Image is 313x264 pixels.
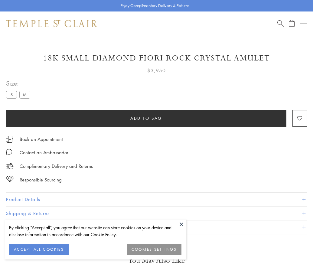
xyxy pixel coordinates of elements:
button: ACCEPT ALL COOKIES [9,244,69,255]
img: MessageIcon-01_2.svg [6,149,12,155]
button: Add to bag [6,110,286,127]
button: COOKIES SETTINGS [127,244,181,255]
a: Search [277,20,284,27]
div: Contact an Ambassador [20,149,68,156]
span: Size: [6,78,33,88]
p: Complimentary Delivery and Returns [20,162,93,170]
a: Book an Appointment [20,136,63,142]
button: Product Details [6,193,307,206]
img: icon_appointment.svg [6,136,13,143]
img: icon_sourcing.svg [6,176,14,182]
p: Enjoy Complimentary Delivery & Returns [121,3,189,9]
span: $3,950 [147,67,166,74]
label: M [19,91,30,98]
h1: 18K Small Diamond Fiori Rock Crystal Amulet [6,53,307,64]
button: Shipping & Returns [6,207,307,220]
a: Open Shopping Bag [289,20,295,27]
img: icon_delivery.svg [6,162,14,170]
button: Open navigation [300,20,307,27]
span: Add to bag [130,115,162,122]
img: Temple St. Clair [6,20,97,27]
div: By clicking “Accept all”, you agree that our website can store cookies on your device and disclos... [9,224,181,238]
div: Responsible Sourcing [20,176,62,184]
label: S [6,91,17,98]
